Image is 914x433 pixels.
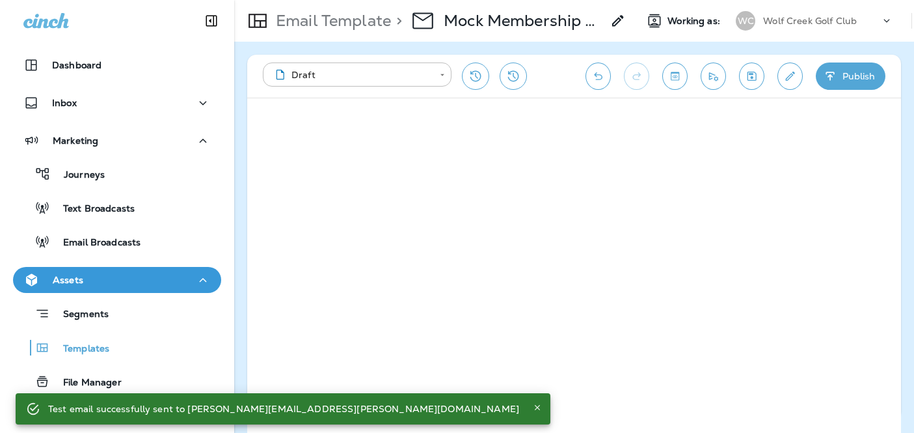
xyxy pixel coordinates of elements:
[13,194,221,221] button: Text Broadcasts
[53,135,98,146] p: Marketing
[193,8,230,34] button: Collapse Sidebar
[271,11,391,31] p: Email Template
[391,11,402,31] p: >
[777,63,803,90] button: Edit details
[530,400,545,415] button: Close
[52,98,77,108] p: Inbox
[701,63,726,90] button: Send test email
[13,334,221,361] button: Templates
[13,128,221,154] button: Marketing
[444,11,602,31] p: Mock Membership Push - [GEOGRAPHIC_DATA] - 2025
[736,11,755,31] div: WC
[13,52,221,78] button: Dashboard
[444,11,602,31] div: Mock Membership Push - Wolf Creek - 2025
[51,169,105,182] p: Journeys
[13,368,221,395] button: File Manager
[50,237,141,249] p: Email Broadcasts
[462,63,489,90] button: Restore from previous version
[50,343,109,356] p: Templates
[13,228,221,255] button: Email Broadcasts
[667,16,723,27] span: Working as:
[739,63,764,90] button: Save
[13,300,221,328] button: Segments
[53,275,83,285] p: Assets
[13,267,221,293] button: Assets
[13,402,221,429] button: Forms
[585,63,611,90] button: Undo
[763,16,857,26] p: Wolf Creek Golf Club
[48,397,519,421] div: Test email successfully sent to [PERSON_NAME][EMAIL_ADDRESS][PERSON_NAME][DOMAIN_NAME]
[13,160,221,188] button: Journeys
[13,90,221,116] button: Inbox
[50,203,135,216] p: Text Broadcasts
[272,68,431,81] div: Draft
[500,63,527,90] button: View Changelog
[50,377,122,389] p: File Manager
[816,63,885,90] button: Publish
[52,60,101,70] p: Dashboard
[50,309,109,322] p: Segments
[662,63,688,90] button: Toggle preview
